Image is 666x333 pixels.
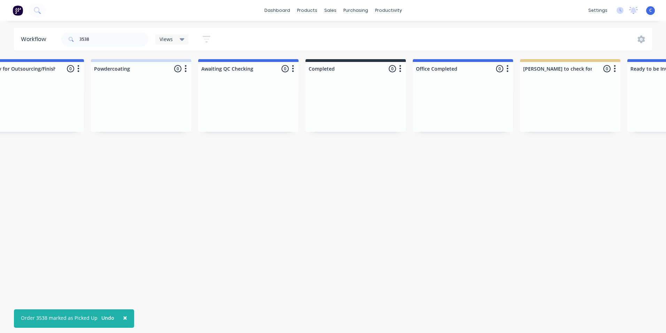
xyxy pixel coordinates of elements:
[372,5,405,16] div: productivity
[585,5,611,16] div: settings
[21,35,49,43] div: Workflow
[294,5,321,16] div: products
[123,313,127,323] span: ×
[116,309,134,326] button: Close
[13,5,23,16] img: Factory
[21,314,98,322] div: Order 3538 marked as Picked Up
[98,313,118,323] button: Undo
[321,5,340,16] div: sales
[261,5,294,16] a: dashboard
[160,35,173,43] span: Views
[79,32,148,46] input: Search for orders...
[340,5,372,16] div: purchasing
[649,7,652,14] span: C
